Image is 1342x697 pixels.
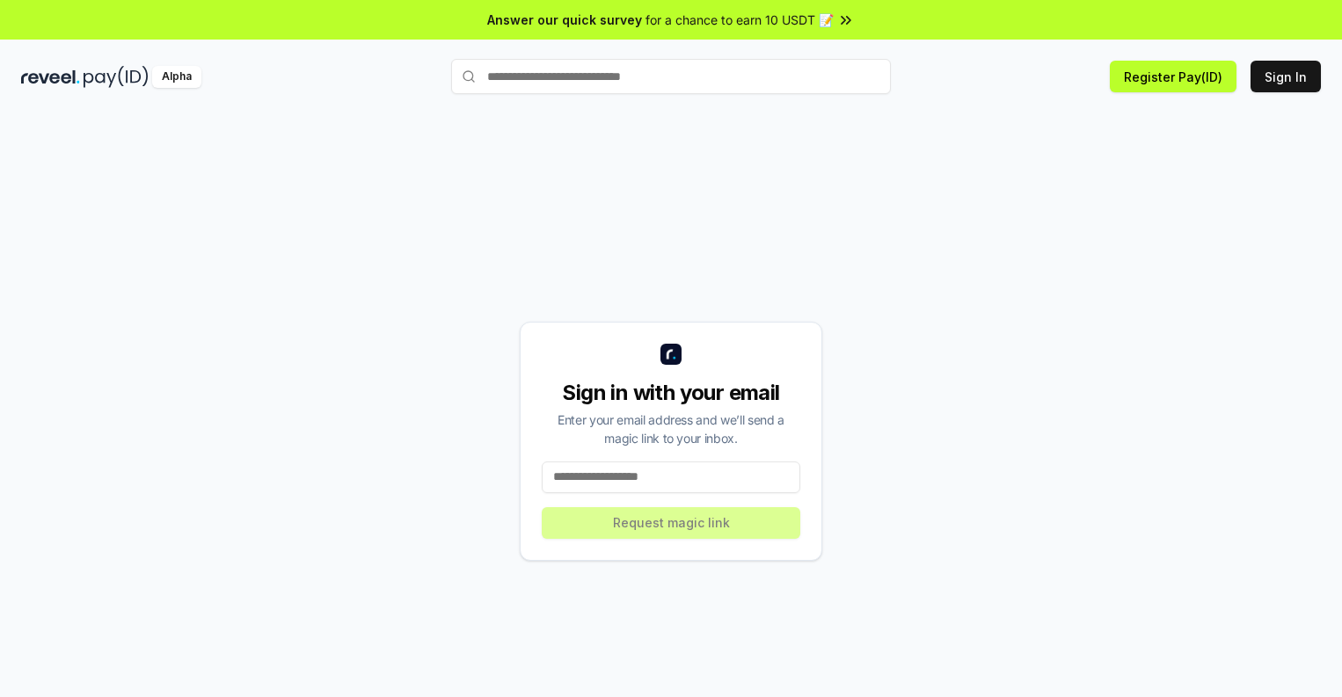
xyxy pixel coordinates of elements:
div: Enter your email address and we’ll send a magic link to your inbox. [542,410,800,447]
button: Register Pay(ID) [1110,61,1236,92]
span: for a chance to earn 10 USDT 📝 [645,11,834,29]
img: logo_small [660,344,682,365]
span: Answer our quick survey [487,11,642,29]
img: pay_id [84,66,149,88]
img: reveel_dark [21,66,80,88]
button: Sign In [1251,61,1321,92]
div: Sign in with your email [542,379,800,407]
div: Alpha [152,66,201,88]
